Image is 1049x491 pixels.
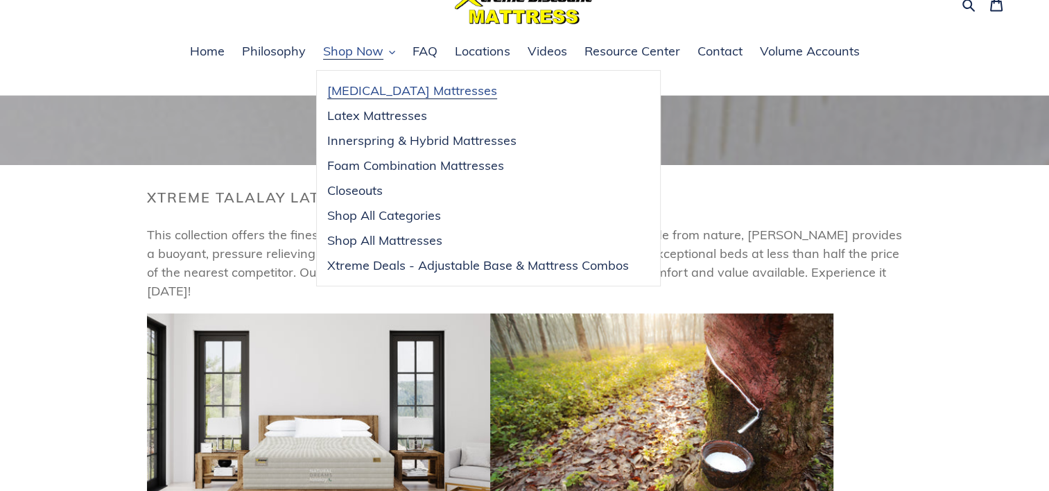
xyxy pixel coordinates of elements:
[327,257,629,274] span: Xtreme Deals - Adjustable Base & Mattress Combos
[317,178,639,203] a: Closeouts
[406,42,444,62] a: FAQ
[528,43,567,60] span: Videos
[317,128,639,153] a: Innerspring & Hybrid Mattresses
[323,43,383,60] span: Shop Now
[760,43,860,60] span: Volume Accounts
[147,225,903,300] p: This collection offers the finest quality talalay latex mattresses at unbeatable prices. Made fro...
[317,203,639,228] a: Shop All Categories
[578,42,687,62] a: Resource Center
[448,42,517,62] a: Locations
[327,107,427,124] span: Latex Mattresses
[327,132,517,149] span: Innerspring & Hybrid Mattresses
[455,43,510,60] span: Locations
[317,103,639,128] a: Latex Mattresses
[235,42,313,62] a: Philosophy
[327,157,504,174] span: Foam Combination Mattresses
[317,253,639,278] a: Xtreme Deals - Adjustable Base & Mattress Combos
[190,43,225,60] span: Home
[697,43,743,60] span: Contact
[327,182,383,199] span: Closeouts
[327,83,497,99] span: [MEDICAL_DATA] Mattresses
[316,42,402,62] button: Shop Now
[147,189,903,206] h2: Xtreme Talalay Latex Collection
[317,78,639,103] a: [MEDICAL_DATA] Mattresses
[317,228,639,253] a: Shop All Mattresses
[753,42,867,62] a: Volume Accounts
[183,42,232,62] a: Home
[242,43,306,60] span: Philosophy
[691,42,749,62] a: Contact
[327,232,442,249] span: Shop All Mattresses
[413,43,437,60] span: FAQ
[317,153,639,178] a: Foam Combination Mattresses
[521,42,574,62] a: Videos
[327,207,441,224] span: Shop All Categories
[584,43,680,60] span: Resource Center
